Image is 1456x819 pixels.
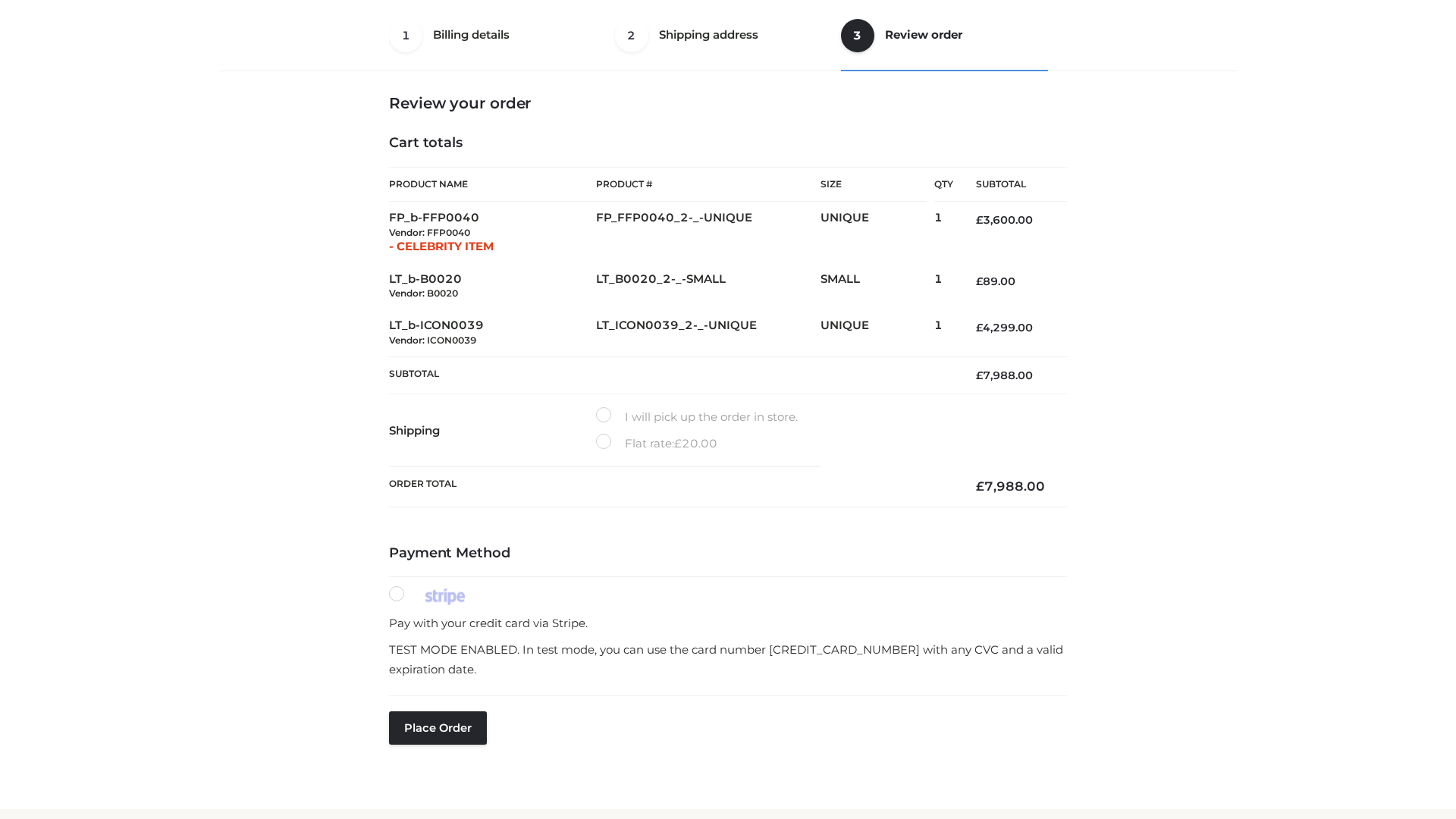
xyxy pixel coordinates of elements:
[953,168,1067,202] th: Subtotal
[389,202,596,263] td: FP_b-FFP0040
[389,334,476,346] small: Vendor: ICON0039
[976,369,1033,382] bdi: 7,988.00
[389,711,487,745] button: Place order
[596,167,821,202] th: Product #
[596,434,717,453] label: Flat rate:
[976,321,983,334] span: £
[821,309,934,356] td: UNIQUE
[596,202,821,263] td: FP_FFP0040_2-_-UNIQUE
[934,167,953,202] th: Qty
[389,94,1067,112] h3: Review your order
[934,202,953,263] td: 1
[596,407,798,427] label: I will pick up the order in store.
[389,287,458,299] small: Vendor: B0020
[389,394,596,466] th: Shipping
[821,263,934,310] td: SMALL
[389,466,953,507] th: Order Total
[976,479,1045,494] bdi: 7,988.00
[976,321,1033,334] bdi: 4,299.00
[976,213,1033,227] bdi: 3,600.00
[389,640,1067,679] p: TEST MODE ENABLED. In test mode, you can use the card number [CREDIT_CARD_NUMBER] with any CVC an...
[821,202,934,263] td: UNIQUE
[934,263,953,310] td: 1
[389,135,1067,152] h4: Cart totals
[934,309,953,356] td: 1
[389,356,953,394] th: Subtotal
[596,263,821,310] td: LT_B0020_2-_-SMALL
[389,613,1067,633] p: Pay with your credit card via Stripe.
[976,479,984,494] span: £
[389,263,596,310] td: LT_b-B0020
[976,275,983,288] span: £
[596,309,821,356] td: LT_ICON0039_2-_-UNIQUE
[674,436,682,450] span: £
[674,436,717,450] bdi: 20.00
[389,167,596,202] th: Product Name
[389,545,1067,562] h4: Payment Method
[976,213,983,227] span: £
[821,168,927,202] th: Size
[976,369,983,382] span: £
[976,275,1015,288] bdi: 89.00
[389,227,470,238] small: Vendor: FFP0040
[389,309,596,356] td: LT_b-ICON0039
[389,239,494,253] span: - CELEBRITY ITEM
